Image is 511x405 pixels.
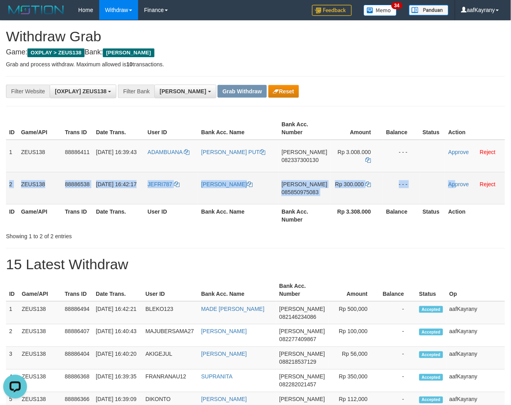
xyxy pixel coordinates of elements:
[6,256,505,272] h1: 15 Latest Withdraw
[420,117,445,140] th: Status
[409,5,449,15] img: panduan.png
[201,306,264,312] a: MADE [PERSON_NAME]
[19,279,62,301] th: Game/API
[391,2,402,9] span: 34
[201,181,253,187] a: [PERSON_NAME]
[145,204,198,227] th: User ID
[154,85,216,98] button: [PERSON_NAME]
[6,301,19,324] td: 1
[280,396,325,403] span: [PERSON_NAME]
[280,351,325,357] span: [PERSON_NAME]
[27,48,85,57] span: OXPLAY > ZEUS138
[126,61,133,67] strong: 10
[282,181,327,187] span: [PERSON_NAME]
[280,374,325,380] span: [PERSON_NAME]
[148,149,190,155] a: ADAMBUANA
[62,301,93,324] td: 88886494
[19,301,62,324] td: ZEUS138
[364,5,397,16] img: Button%20Memo.svg
[280,314,316,320] span: Copy 082146234086 to clipboard
[93,204,145,227] th: Date Trans.
[145,117,198,140] th: User ID
[142,324,198,347] td: MAJUBERSAMA27
[419,397,443,403] span: Accepted
[62,324,93,347] td: 88886407
[419,306,443,313] span: Accepted
[416,279,446,301] th: Status
[278,117,330,140] th: Bank Acc. Number
[19,324,62,347] td: ZEUS138
[383,117,420,140] th: Balance
[328,347,380,370] td: Rp 56,000
[280,328,325,335] span: [PERSON_NAME]
[93,324,142,347] td: [DATE] 16:40:43
[276,279,328,301] th: Bank Acc. Number
[6,370,19,392] td: 4
[328,301,380,324] td: Rp 500,000
[6,60,505,68] p: Grab and process withdraw. Maximum allowed is transactions.
[6,85,50,98] div: Filter Website
[280,336,316,343] span: Copy 082277409867 to clipboard
[93,279,142,301] th: Date Trans.
[18,172,62,204] td: ZEUS138
[148,181,172,187] span: JEFRI787
[280,382,316,388] span: Copy 082282021457 to clipboard
[6,279,19,301] th: ID
[93,347,142,370] td: [DATE] 16:40:20
[278,204,330,227] th: Bank Acc. Number
[148,149,183,155] span: ADAMBUANA
[383,140,420,172] td: - - -
[6,324,19,347] td: 2
[331,117,383,140] th: Amount
[420,204,445,227] th: Status
[62,279,93,301] th: Trans ID
[446,301,505,324] td: aafKayrany
[118,85,154,98] div: Filter Bank
[331,204,383,227] th: Rp 3.308.000
[65,149,90,155] span: 88886411
[282,149,327,155] span: [PERSON_NAME]
[6,117,18,140] th: ID
[6,229,207,240] div: Showing 1 to 2 of 2 entries
[6,172,18,204] td: 2
[201,149,265,155] a: [PERSON_NAME] PUT
[6,204,18,227] th: ID
[201,328,247,335] a: [PERSON_NAME]
[445,117,505,140] th: Action
[198,117,279,140] th: Bank Acc. Name
[18,117,62,140] th: Game/API
[62,204,93,227] th: Trans ID
[380,324,416,347] td: -
[366,181,371,187] a: Copy 300000 to clipboard
[62,370,93,392] td: 88886368
[328,324,380,347] td: Rp 100,000
[93,117,145,140] th: Date Trans.
[268,85,299,98] button: Reset
[445,204,505,227] th: Action
[6,48,505,56] h4: Game: Bank:
[446,347,505,370] td: aafKayrany
[280,306,325,312] span: [PERSON_NAME]
[142,279,198,301] th: User ID
[103,48,154,57] span: [PERSON_NAME]
[148,181,179,187] a: JEFRI787
[448,149,469,155] a: Approve
[380,279,416,301] th: Balance
[18,204,62,227] th: Game/API
[419,351,443,358] span: Accepted
[6,140,18,172] td: 1
[448,181,469,187] a: Approve
[62,347,93,370] td: 88886404
[18,140,62,172] td: ZEUS138
[6,4,66,16] img: MOTION_logo.png
[96,181,137,187] span: [DATE] 16:42:17
[198,279,276,301] th: Bank Acc. Name
[65,181,90,187] span: 88886538
[312,5,352,16] img: Feedback.jpg
[6,29,505,44] h1: Withdraw Grab
[55,88,106,94] span: [OXPLAY] ZEUS138
[201,351,247,357] a: [PERSON_NAME]
[328,370,380,392] td: Rp 350,000
[93,301,142,324] td: [DATE] 16:42:21
[419,329,443,336] span: Accepted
